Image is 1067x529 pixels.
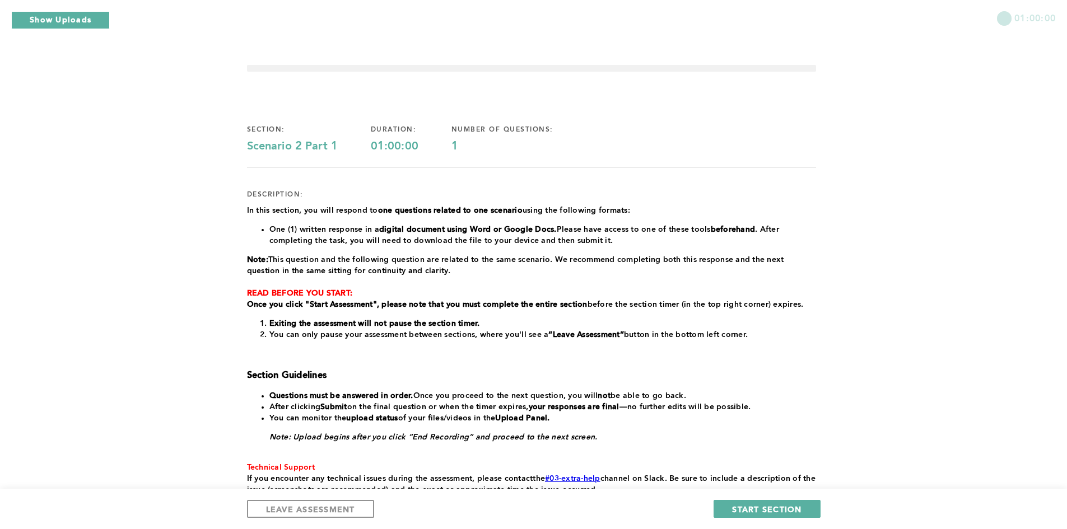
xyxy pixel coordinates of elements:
[247,125,371,134] div: section:
[269,390,816,401] li: Once you proceed to the next question, you will be able to go back.
[269,320,480,327] strong: Exiting the assessment will not pause the section timer.
[266,504,355,514] span: LEAVE ASSESSMENT
[247,464,315,471] span: Technical Support
[269,224,816,246] li: One (1) written response in a Please have access to one of these tools . After completing the tas...
[451,140,586,153] div: 1
[247,140,371,153] div: Scenario 2 Part 1
[247,301,588,308] strong: Once you click "Start Assessment", please note that you must complete the entire section
[495,414,549,422] strong: Upload Panel.
[247,190,304,199] div: description:
[269,433,598,441] em: Note: Upload begins after you click “End Recording” and proceed to the next screen.
[378,207,523,214] strong: one questions related to one scenario
[269,329,816,340] li: You can only pause your assessment between sections, where you'll see a button in the bottom left...
[371,140,451,153] div: 01:00:00
[346,414,398,422] strong: upload status
[529,403,619,411] strong: your responses are final
[247,299,816,310] p: before the section timer (in the top right corner) expires.
[247,207,378,214] span: In this section, you will respond to
[523,207,630,214] span: using the following formats:
[269,401,816,413] li: After clicking on the final question or when the timer expires, —no further edits will be possible.
[732,504,802,514] span: START SECTION
[247,370,816,381] h3: Section Guidelines
[545,475,600,483] a: #03-extra-help
[247,256,268,264] strong: Note:
[11,11,110,29] button: Show Uploads
[269,392,413,400] strong: Questions must be answered in order.
[269,413,816,424] li: You can monitor the of your files/videos in the
[247,254,816,277] p: This question and the following question are related to the same scenario. We recommend completin...
[711,226,756,233] strong: beforehand
[1014,11,1056,24] span: 01:00:00
[548,331,624,339] strong: “Leave Assessment”
[247,473,816,495] p: the channel on Slack
[598,392,611,400] strong: not
[247,475,533,483] span: If you encounter any technical issues during the assessment, please contact
[247,289,353,297] strong: READ BEFORE YOU START:
[320,403,347,411] strong: Submit
[714,500,820,518] button: START SECTION
[451,125,586,134] div: number of questions:
[247,500,374,518] button: LEAVE ASSESSMENT
[379,226,557,233] strong: digital document using Word or Google Docs.
[371,125,451,134] div: duration:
